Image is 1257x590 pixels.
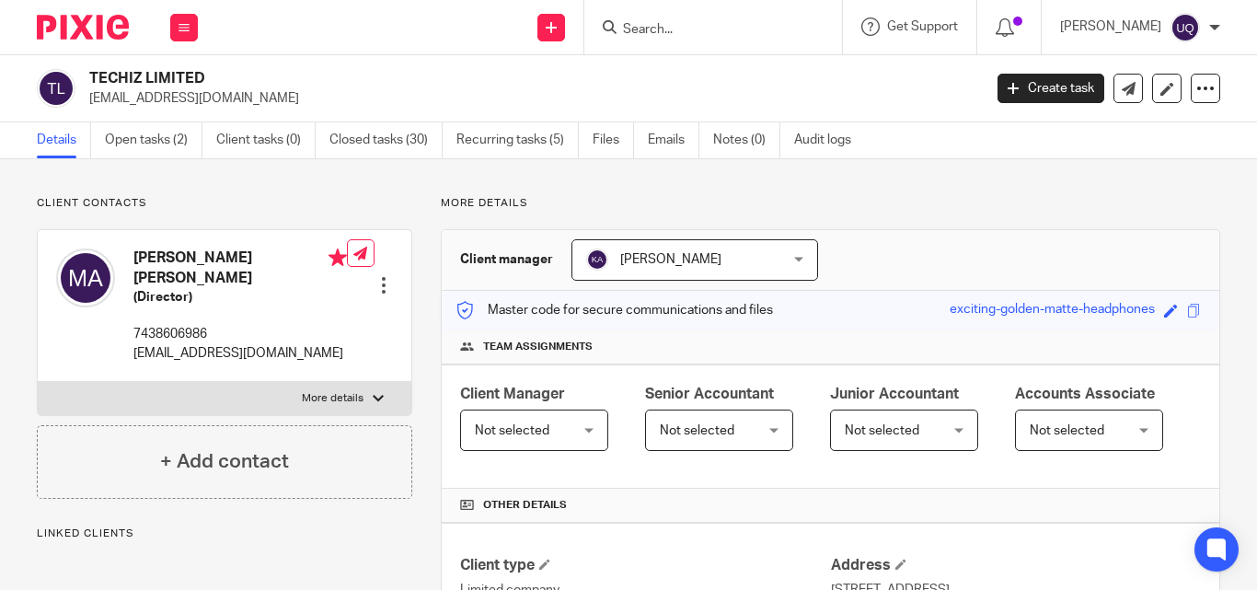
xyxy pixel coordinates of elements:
a: Details [37,122,91,158]
a: Open tasks (2) [105,122,202,158]
h4: [PERSON_NAME] [PERSON_NAME] [133,249,347,288]
span: Other details [483,498,567,513]
p: More details [441,196,1220,211]
span: Senior Accountant [645,387,774,401]
a: Audit logs [794,122,865,158]
a: Emails [648,122,699,158]
h2: TECHIZ LIMITED [89,69,794,88]
img: svg%3E [56,249,115,307]
a: Notes (0) [713,122,780,158]
a: Recurring tasks (5) [456,122,579,158]
span: Not selected [845,424,919,437]
span: [PERSON_NAME] [620,253,721,266]
p: More details [302,391,363,406]
img: svg%3E [586,249,608,271]
span: Accounts Associate [1015,387,1155,401]
img: svg%3E [1171,13,1200,42]
span: Not selected [1030,424,1104,437]
input: Search [621,22,787,39]
a: Closed tasks (30) [329,122,443,158]
a: Create task [998,74,1104,103]
p: Linked clients [37,526,412,541]
p: Client contacts [37,196,412,211]
p: 7438606986 [133,325,347,343]
p: [EMAIL_ADDRESS][DOMAIN_NAME] [133,344,347,363]
p: [EMAIL_ADDRESS][DOMAIN_NAME] [89,89,970,108]
span: Not selected [475,424,549,437]
span: Get Support [887,20,958,33]
h4: Client type [460,556,830,575]
h4: Address [831,556,1201,575]
img: svg%3E [37,69,75,108]
p: Master code for secure communications and files [456,301,773,319]
span: Team assignments [483,340,593,354]
a: Files [593,122,634,158]
img: Pixie [37,15,129,40]
h3: Client manager [460,250,553,269]
span: Junior Accountant [830,387,959,401]
a: Client tasks (0) [216,122,316,158]
span: Not selected [660,424,734,437]
i: Primary [329,249,347,267]
h4: + Add contact [160,447,289,476]
div: exciting-golden-matte-headphones [950,300,1155,321]
span: Client Manager [460,387,565,401]
p: [PERSON_NAME] [1060,17,1161,36]
h5: (Director) [133,288,347,307]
